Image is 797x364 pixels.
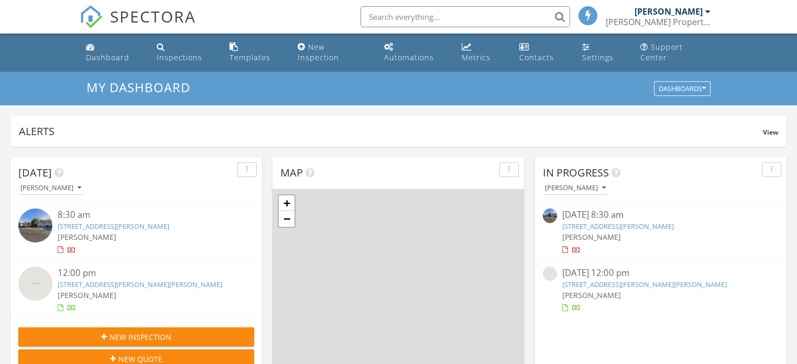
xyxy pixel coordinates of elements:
[606,17,711,27] div: Anderson Property Group, Inc.
[582,52,614,62] div: Settings
[380,38,449,68] a: Automations (Basic)
[543,166,609,180] span: In Progress
[80,14,196,36] a: SPECTORA
[19,124,763,138] div: Alerts
[543,208,557,223] img: streetview
[543,267,557,281] img: streetview
[225,38,285,68] a: Templates
[18,267,254,313] a: 12:00 pm [STREET_ADDRESS][PERSON_NAME][PERSON_NAME] [PERSON_NAME]
[543,208,779,255] a: [DATE] 8:30 am [STREET_ADDRESS][PERSON_NAME] [PERSON_NAME]
[519,52,554,62] div: Contacts
[20,184,81,192] div: [PERSON_NAME]
[58,232,116,242] span: [PERSON_NAME]
[86,79,190,96] span: My Dashboard
[543,181,608,195] button: [PERSON_NAME]
[298,42,339,62] div: New Inspection
[659,85,706,93] div: Dashboards
[562,222,674,231] a: [STREET_ADDRESS][PERSON_NAME]
[86,52,129,62] div: Dashboard
[515,38,570,68] a: Contacts
[457,38,507,68] a: Metrics
[545,184,606,192] div: [PERSON_NAME]
[462,52,490,62] div: Metrics
[110,332,171,343] span: New Inspection
[361,6,570,27] input: Search everything...
[18,208,254,255] a: 8:30 am [STREET_ADDRESS][PERSON_NAME] [PERSON_NAME]
[230,52,270,62] div: Templates
[58,208,235,222] div: 8:30 am
[293,38,372,68] a: New Inspection
[18,327,254,346] button: New Inspection
[58,280,222,289] a: [STREET_ADDRESS][PERSON_NAME][PERSON_NAME]
[82,38,144,68] a: Dashboard
[18,208,52,242] img: streetview
[58,290,116,300] span: [PERSON_NAME]
[562,208,759,222] div: [DATE] 8:30 am
[640,42,683,62] div: Support Center
[157,52,202,62] div: Inspections
[18,166,52,180] span: [DATE]
[543,267,779,313] a: [DATE] 12:00 pm [STREET_ADDRESS][PERSON_NAME][PERSON_NAME] [PERSON_NAME]
[635,6,703,17] div: [PERSON_NAME]
[562,267,759,280] div: [DATE] 12:00 pm
[110,5,196,27] span: SPECTORA
[80,5,103,28] img: The Best Home Inspection Software - Spectora
[58,267,235,280] div: 12:00 pm
[58,222,169,231] a: [STREET_ADDRESS][PERSON_NAME]
[763,128,778,137] span: View
[654,82,711,96] button: Dashboards
[562,280,727,289] a: [STREET_ADDRESS][PERSON_NAME][PERSON_NAME]
[578,38,628,68] a: Settings
[152,38,216,68] a: Inspections
[384,52,434,62] div: Automations
[280,166,303,180] span: Map
[18,267,52,301] img: streetview
[18,181,83,195] button: [PERSON_NAME]
[279,195,294,211] a: Zoom in
[279,211,294,227] a: Zoom out
[636,38,715,68] a: Support Center
[562,232,621,242] span: [PERSON_NAME]
[562,290,621,300] span: [PERSON_NAME]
